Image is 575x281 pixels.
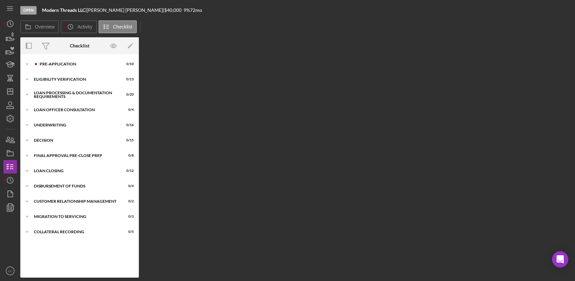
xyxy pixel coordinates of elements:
[122,93,134,97] div: 0 / 20
[3,264,17,278] button: LC
[99,20,137,33] button: Checklist
[122,230,134,234] div: 0 / 5
[34,215,117,219] div: Migration to Servicing
[34,169,117,173] div: Loan Closing
[34,138,117,142] div: Decision
[122,184,134,188] div: 0 / 4
[552,251,568,267] div: Open Intercom Messenger
[122,215,134,219] div: 0 / 3
[34,108,117,112] div: Loan Officer Consultation
[34,77,117,81] div: Eligibility Verification
[35,24,55,29] label: Overview
[34,91,117,99] div: Loan Processing & Documentation Requirements
[122,138,134,142] div: 0 / 15
[122,169,134,173] div: 0 / 12
[87,7,164,13] div: [PERSON_NAME] [PERSON_NAME] |
[164,7,182,13] span: $40,000
[40,62,117,66] div: Pre-Application
[34,184,117,188] div: Disbursement of Funds
[20,6,37,15] div: Open
[122,108,134,112] div: 0 / 4
[20,20,59,33] button: Overview
[122,154,134,158] div: 0 / 8
[122,123,134,127] div: 0 / 16
[8,269,12,273] text: LC
[34,123,117,127] div: Underwriting
[70,43,89,48] div: Checklist
[184,7,190,13] div: 9 %
[34,230,117,234] div: Collateral Recording
[77,24,92,29] label: Activity
[122,62,134,66] div: 0 / 10
[122,199,134,203] div: 0 / 2
[34,154,117,158] div: Final Approval Pre-Close Prep
[190,7,202,13] div: 72 mo
[122,77,134,81] div: 0 / 13
[34,199,117,203] div: Customer Relationship Management
[113,24,132,29] label: Checklist
[42,7,85,13] b: Modern Threads LLC
[42,7,87,13] div: |
[61,20,97,33] button: Activity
